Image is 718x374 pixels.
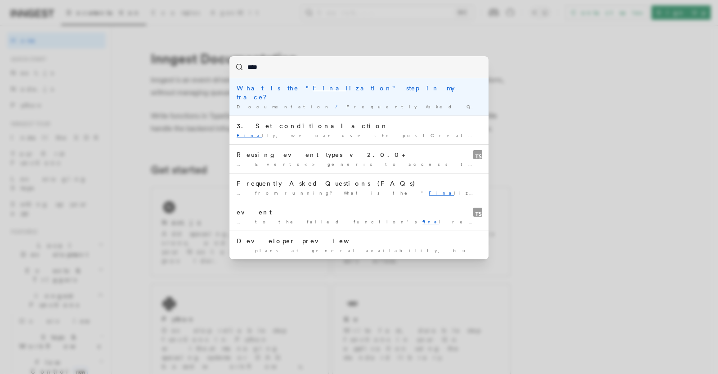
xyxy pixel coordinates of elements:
[237,218,481,225] div: … to the failed function's l retry attempt. See the …
[237,133,262,138] mark: Fina
[346,104,573,109] span: Frequently Asked Questions (FAQs)
[237,236,481,245] div: Developer preview
[237,179,481,188] div: Frequently Asked Questions (FAQs)
[237,247,481,254] div: … plans at general availability, but l pricing is not yet …
[429,190,454,196] mark: Fina
[313,85,346,92] mark: Fina
[237,208,481,217] div: event
[237,132,481,139] div: lly, we can use the postCreated variable to send …
[237,190,481,196] div: … from running? What is the " lization" step in my trace …
[237,121,481,130] div: 3. Set conditional action
[237,161,481,168] div: … Events<> generic to access the l event types from an …
[237,150,481,159] div: Reusing event types v2.0.0+
[335,104,343,109] span: /
[237,84,481,102] div: What is the " lization" step in my trace?
[237,104,332,109] span: Documentation
[422,219,439,224] mark: fina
